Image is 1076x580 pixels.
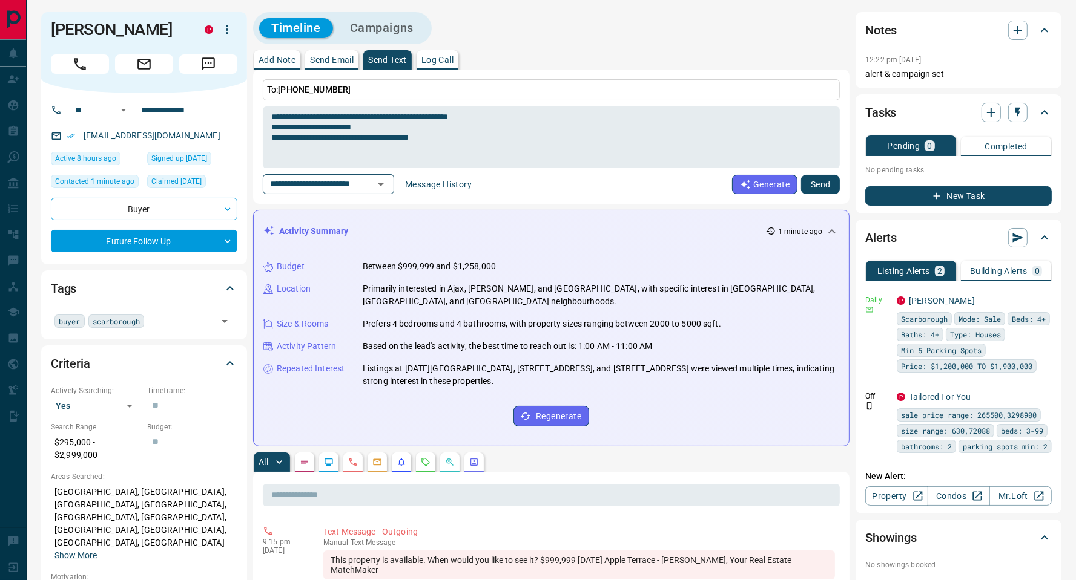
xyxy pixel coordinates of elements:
[51,198,237,220] div: Buyer
[51,471,237,482] p: Areas Searched:
[116,103,131,117] button: Open
[51,279,76,298] h2: Tags
[348,457,358,467] svg: Calls
[259,458,268,466] p: All
[865,391,890,402] p: Off
[51,175,141,192] div: Sun Aug 17 2025
[865,470,1052,483] p: New Alert:
[865,56,921,64] p: 12:22 pm [DATE]
[927,142,932,150] p: 0
[323,538,835,547] p: Text Message
[179,54,237,74] span: Message
[959,313,1001,325] span: Mode: Sale
[93,315,140,327] span: scarborough
[937,267,942,275] p: 2
[300,457,309,467] svg: Notes
[372,176,389,193] button: Open
[278,85,351,94] span: [PHONE_NUMBER]
[277,340,336,353] p: Activity Pattern
[323,538,349,547] span: manual
[865,16,1052,45] div: Notes
[865,186,1052,206] button: New Task
[865,228,897,247] h2: Alerts
[51,230,237,252] div: Future Follow Up
[259,18,333,38] button: Timeline
[51,354,90,373] h2: Criteria
[985,142,1028,151] p: Completed
[338,18,426,38] button: Campaigns
[901,328,939,341] span: Baths: 4+
[909,392,971,402] a: Tailored For You
[963,440,1048,452] span: parking spots min: 2
[909,296,975,305] a: [PERSON_NAME]
[147,152,237,169] div: Sat Jul 26 2025
[55,152,116,165] span: Active 8 hours ago
[397,457,406,467] svg: Listing Alerts
[51,54,109,74] span: Call
[55,175,134,187] span: Contacted 1 minute ago
[865,486,928,506] a: Property
[363,282,839,308] p: Primarily interested in Ajax, [PERSON_NAME], and [GEOGRAPHIC_DATA], with specific interest in [GE...
[897,393,905,401] div: property.ca
[1001,425,1043,437] span: beds: 3-99
[363,340,652,353] p: Based on the lead's activity, the best time to reach out is: 1:00 AM - 11:00 AM
[865,295,890,305] p: Daily
[363,362,839,388] p: Listings at [DATE][GEOGRAPHIC_DATA], [STREET_ADDRESS], and [STREET_ADDRESS] were viewed multiple ...
[277,318,329,330] p: Size & Rooms
[263,546,305,555] p: [DATE]
[897,296,905,305] div: property.ca
[115,54,173,74] span: Email
[51,385,141,396] p: Actively Searching:
[277,362,345,375] p: Repeated Interest
[865,103,896,122] h2: Tasks
[970,267,1028,275] p: Building Alerts
[277,282,311,295] p: Location
[950,328,1001,341] span: Type: Houses
[51,396,141,415] div: Yes
[259,56,295,64] p: Add Note
[778,226,822,237] p: 1 minute ago
[147,175,237,192] div: Sun Jul 27 2025
[865,523,1052,552] div: Showings
[901,313,948,325] span: Scarborough
[372,457,382,467] svg: Emails
[989,486,1052,506] a: Mr.Loft
[147,422,237,432] p: Budget:
[363,260,496,273] p: Between $999,999 and $1,258,000
[865,305,874,314] svg: Email
[888,142,920,150] p: Pending
[51,432,141,465] p: $295,000 - $2,999,000
[323,526,835,538] p: Text Message - Outgoing
[469,457,479,467] svg: Agent Actions
[877,267,930,275] p: Listing Alerts
[51,422,141,432] p: Search Range:
[51,349,237,378] div: Criteria
[513,406,589,426] button: Regenerate
[865,21,897,40] h2: Notes
[928,486,990,506] a: Condos
[51,274,237,303] div: Tags
[368,56,407,64] p: Send Text
[801,175,840,194] button: Send
[263,538,305,546] p: 9:15 pm
[324,457,334,467] svg: Lead Browsing Activity
[51,482,237,565] p: [GEOGRAPHIC_DATA], [GEOGRAPHIC_DATA], [GEOGRAPHIC_DATA], [GEOGRAPHIC_DATA], [GEOGRAPHIC_DATA], [G...
[51,152,141,169] div: Sun Aug 17 2025
[310,56,354,64] p: Send Email
[205,25,213,34] div: property.ca
[732,175,797,194] button: Generate
[151,152,207,165] span: Signed up [DATE]
[865,402,874,410] svg: Push Notification Only
[51,20,186,39] h1: [PERSON_NAME]
[147,385,237,396] p: Timeframe:
[277,260,305,273] p: Budget
[901,344,982,356] span: Min 5 Parking Spots
[263,220,839,243] div: Activity Summary1 minute ago
[901,409,1037,421] span: sale price range: 265500,3298900
[59,315,81,327] span: buyer
[865,68,1052,80] p: alert & campaign set
[901,440,952,452] span: bathrooms: 2
[865,528,917,547] h2: Showings
[263,79,840,100] p: To:
[67,132,75,140] svg: Email Verified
